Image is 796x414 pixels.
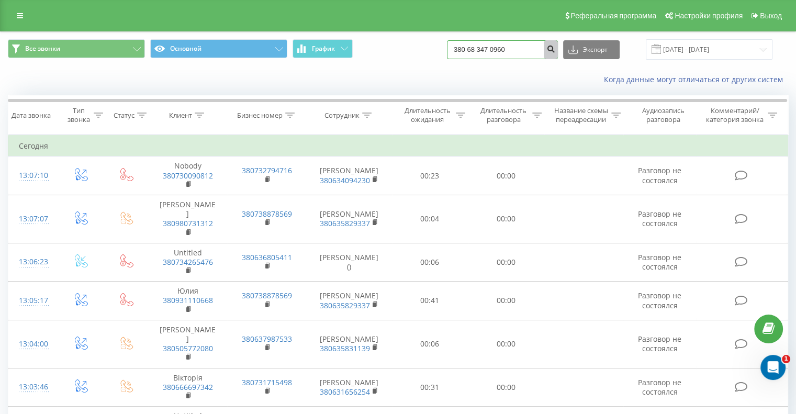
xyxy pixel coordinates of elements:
[401,106,454,124] div: Длительность ожидания
[293,39,353,58] button: График
[392,320,468,368] td: 00:06
[150,39,287,58] button: Основной
[25,44,60,53] span: Все звонки
[320,343,370,353] a: 380635831139
[307,282,392,320] td: [PERSON_NAME]
[468,195,544,243] td: 00:00
[114,111,134,120] div: Статус
[320,218,370,228] a: 380635829337
[148,282,227,320] td: Юлия
[148,320,227,368] td: [PERSON_NAME]
[320,387,370,397] a: 380631656254
[704,106,765,124] div: Комментарий/категория звонка
[307,320,392,368] td: [PERSON_NAME]
[468,243,544,282] td: 00:00
[604,74,788,84] a: Когда данные могут отличаться от других систем
[392,243,468,282] td: 00:06
[638,290,681,310] span: Разговор не состоялся
[19,377,47,397] div: 13:03:46
[468,368,544,407] td: 00:00
[307,195,392,243] td: [PERSON_NAME]
[320,175,370,185] a: 380634094230
[169,111,192,120] div: Клиент
[633,106,694,124] div: Аудиозапись разговора
[12,111,51,120] div: Дата звонка
[163,257,213,267] a: 380734265476
[392,195,468,243] td: 00:04
[392,156,468,195] td: 00:23
[148,243,227,282] td: Untitled
[307,243,392,282] td: [PERSON_NAME] ()
[392,368,468,407] td: 00:31
[468,282,544,320] td: 00:00
[19,209,47,229] div: 13:07:07
[554,106,609,124] div: Название схемы переадресации
[638,377,681,397] span: Разговор не состоялся
[392,282,468,320] td: 00:41
[19,290,47,311] div: 13:05:17
[447,40,558,59] input: Поиск по номеру
[638,252,681,272] span: Разговор не состоялся
[8,136,788,156] td: Сегодня
[320,300,370,310] a: 380635829337
[570,12,656,20] span: Реферальная программа
[242,377,292,387] a: 380731715498
[782,355,790,363] span: 1
[8,39,145,58] button: Все звонки
[638,165,681,185] span: Разговор не состоялся
[163,343,213,353] a: 380505772080
[19,334,47,354] div: 13:04:00
[760,12,782,20] span: Выход
[66,106,91,124] div: Тип звонка
[242,165,292,175] a: 380732794716
[163,295,213,305] a: 380931110668
[163,218,213,228] a: 380980731312
[638,334,681,353] span: Разговор не состоялся
[307,368,392,407] td: [PERSON_NAME]
[760,355,786,380] iframe: Intercom live chat
[163,171,213,181] a: 380730090812
[237,111,283,120] div: Бизнес номер
[19,252,47,272] div: 13:06:23
[242,209,292,219] a: 380738878569
[638,209,681,228] span: Разговор не состоялся
[468,156,544,195] td: 00:00
[307,156,392,195] td: [PERSON_NAME]
[312,45,335,52] span: График
[19,165,47,186] div: 13:07:10
[675,12,743,20] span: Настройки профиля
[148,156,227,195] td: Nobody
[242,334,292,344] a: 380637987533
[242,290,292,300] a: 380738878569
[468,320,544,368] td: 00:00
[148,195,227,243] td: [PERSON_NAME]
[324,111,360,120] div: Сотрудник
[163,382,213,392] a: 380666697342
[242,252,292,262] a: 380636805411
[563,40,620,59] button: Экспорт
[477,106,530,124] div: Длительность разговора
[148,368,227,407] td: Вікторія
